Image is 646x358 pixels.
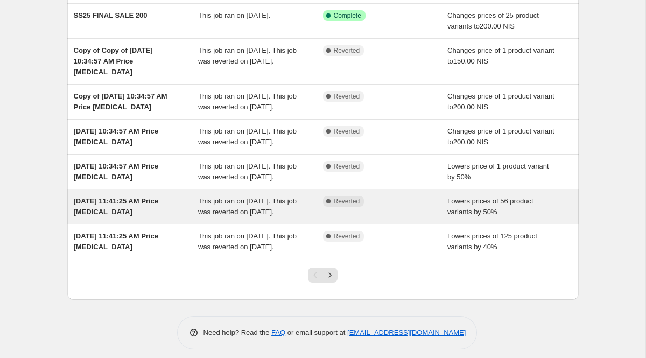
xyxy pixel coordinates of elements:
[198,92,297,111] span: This job ran on [DATE]. This job was reverted on [DATE].
[334,127,360,136] span: Reverted
[347,328,466,336] a: [EMAIL_ADDRESS][DOMAIN_NAME]
[74,11,148,19] span: SS25 FINAL SALE 200
[447,232,537,251] span: Lowers prices of 125 product variants by 40%
[447,162,549,181] span: Lowers price of 1 product variant by 50%
[480,22,515,30] span: 200.00 NIS
[453,57,488,65] span: 150.00 NIS
[198,232,297,251] span: This job ran on [DATE]. This job was reverted on [DATE].
[334,46,360,55] span: Reverted
[447,11,539,30] span: Changes prices of 25 product variants to
[74,197,159,216] span: [DATE] 11:41:25 AM Price [MEDICAL_DATA]
[198,46,297,65] span: This job ran on [DATE]. This job was reverted on [DATE].
[285,328,347,336] span: or email support at
[334,162,360,171] span: Reverted
[334,11,361,20] span: Complete
[198,162,297,181] span: This job ran on [DATE]. This job was reverted on [DATE].
[453,103,488,111] span: 200.00 NIS
[453,138,488,146] span: 200.00 NIS
[447,127,554,146] span: Changes price of 1 product variant to
[74,46,153,76] span: Copy of Copy of [DATE] 10:34:57 AM Price [MEDICAL_DATA]
[198,197,297,216] span: This job ran on [DATE]. This job was reverted on [DATE].
[322,268,338,283] button: Next
[74,232,159,251] span: [DATE] 11:41:25 AM Price [MEDICAL_DATA]
[198,11,270,19] span: This job ran on [DATE].
[334,92,360,101] span: Reverted
[334,232,360,241] span: Reverted
[203,328,272,336] span: Need help? Read the
[271,328,285,336] a: FAQ
[447,46,554,65] span: Changes price of 1 product variant to
[447,197,533,216] span: Lowers prices of 56 product variants by 50%
[74,127,159,146] span: [DATE] 10:34:57 AM Price [MEDICAL_DATA]
[198,127,297,146] span: This job ran on [DATE]. This job was reverted on [DATE].
[447,92,554,111] span: Changes price of 1 product variant to
[334,197,360,206] span: Reverted
[74,162,159,181] span: [DATE] 10:34:57 AM Price [MEDICAL_DATA]
[308,268,338,283] nav: Pagination
[74,92,167,111] span: Copy of [DATE] 10:34:57 AM Price [MEDICAL_DATA]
